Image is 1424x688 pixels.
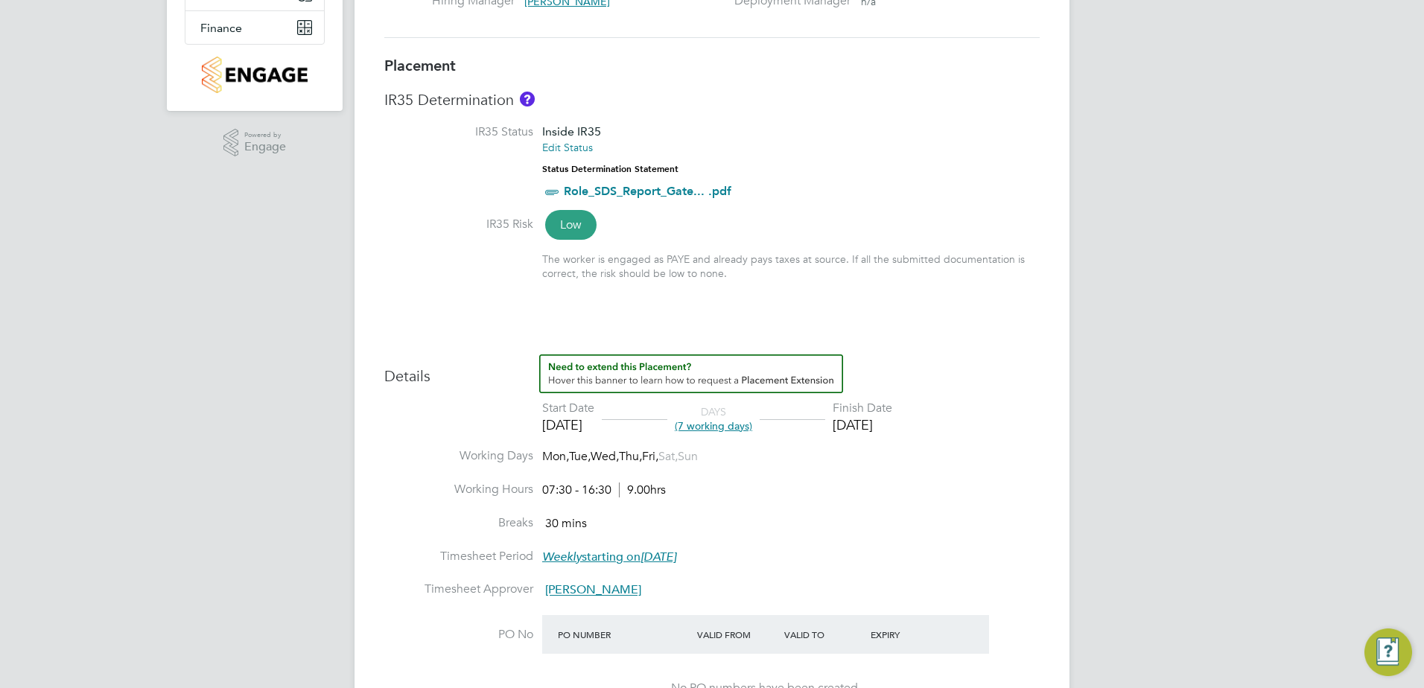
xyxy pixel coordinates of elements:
button: About IR35 [520,92,535,106]
span: Fri, [642,449,658,464]
div: DAYS [667,405,760,432]
div: PO Number [554,621,693,648]
span: 9.00hrs [619,482,666,497]
h3: IR35 Determination [384,90,1040,109]
div: The worker is engaged as PAYE and already pays taxes at source. If all the submitted documentatio... [542,252,1040,279]
span: [PERSON_NAME] [545,583,641,598]
button: Finance [185,11,324,44]
span: Thu, [619,449,642,464]
span: Tue, [569,449,591,464]
img: countryside-properties-logo-retina.png [202,57,307,93]
span: (7 working days) [675,419,752,433]
a: Go to home page [185,57,325,93]
b: Placement [384,57,456,74]
label: PO No [384,627,533,643]
span: Sat, [658,449,678,464]
label: IR35 Status [384,124,533,140]
div: Valid To [781,621,868,648]
span: Finance [200,21,242,35]
label: Working Hours [384,482,533,497]
div: Valid From [693,621,781,648]
span: Powered by [244,129,286,141]
span: Inside IR35 [542,124,601,138]
button: Engage Resource Center [1364,628,1412,676]
a: Role_SDS_Report_Gate... .pdf [564,184,731,198]
div: [DATE] [542,416,594,433]
a: Edit Status [542,141,593,154]
label: Timesheet Period [384,549,533,564]
strong: Status Determination Statement [542,164,678,174]
span: starting on [542,550,676,564]
span: Sun [678,449,698,464]
span: Engage [244,141,286,153]
span: Low [545,210,597,240]
label: IR35 Risk [384,217,533,232]
a: Powered byEngage [223,129,287,157]
div: Expiry [867,621,954,648]
div: Finish Date [833,401,892,416]
div: Start Date [542,401,594,416]
button: How to extend a Placement? [539,354,843,393]
div: [DATE] [833,416,892,433]
h3: Details [384,354,1040,386]
label: Working Days [384,448,533,464]
span: Wed, [591,449,619,464]
span: 30 mins [545,516,587,531]
div: 07:30 - 16:30 [542,482,666,498]
span: Mon, [542,449,569,464]
label: Breaks [384,515,533,531]
em: Weekly [542,550,582,564]
em: [DATE] [641,550,676,564]
label: Timesheet Approver [384,582,533,597]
